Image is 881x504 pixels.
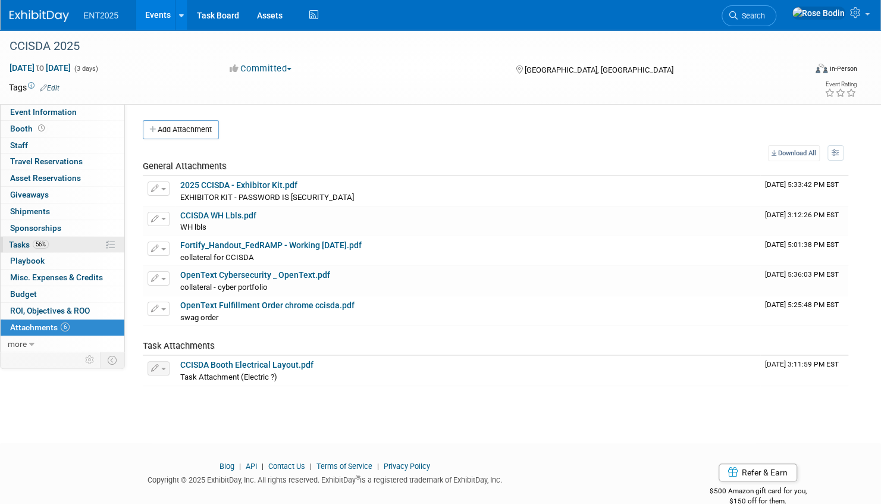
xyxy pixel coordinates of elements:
td: Upload Timestamp [760,206,848,236]
a: Event Information [1,104,124,120]
span: [GEOGRAPHIC_DATA], [GEOGRAPHIC_DATA] [524,65,673,74]
span: Upload Timestamp [765,270,839,278]
a: Misc. Expenses & Credits [1,270,124,286]
td: Upload Timestamp [760,176,848,206]
span: [DATE] [DATE] [9,62,71,73]
td: Upload Timestamp [760,266,848,296]
span: WH lbls [180,223,206,231]
a: OpenText Fulfillment Order chrome ccisda.pdf [180,300,355,310]
a: Sponsorships [1,220,124,236]
span: Booth [10,124,47,133]
span: General Attachments [143,161,227,171]
a: Download All [768,145,820,161]
span: Event Information [10,107,77,117]
span: (3 days) [73,65,98,73]
a: Asset Reservations [1,170,124,186]
span: to [35,63,46,73]
span: more [8,339,27,349]
a: CCISDA WH Lbls.pdf [180,211,256,220]
a: API [246,462,257,471]
span: Upload Timestamp [765,300,839,309]
a: Refer & Earn [719,464,797,481]
a: Attachments6 [1,320,124,336]
button: Committed [225,62,296,75]
a: Travel Reservations [1,154,124,170]
td: Upload Timestamp [760,236,848,266]
span: Booth not reserved yet [36,124,47,133]
span: Staff [10,140,28,150]
span: Travel Reservations [10,156,83,166]
span: Upload Timestamp [765,211,839,219]
a: ROI, Objectives & ROO [1,303,124,319]
a: Booth [1,121,124,137]
td: Tags [9,82,59,93]
span: collateral - cyber portfolio [180,283,268,292]
span: 6 [61,323,70,331]
img: Format-Inperson.png [816,64,827,73]
span: Budget [10,289,37,299]
span: Search [738,11,765,20]
span: ENT2025 [83,11,118,20]
span: Task Attachment (Electric ?) [180,372,277,381]
span: collateral for CCISDA [180,253,254,262]
img: ExhibitDay [10,10,69,22]
div: Event Format [730,62,857,80]
a: Staff [1,137,124,154]
a: Shipments [1,204,124,220]
a: 2025 CCISDA - Exhibitor Kit.pdf [180,180,297,190]
td: Personalize Event Tab Strip [80,352,101,368]
span: Shipments [10,206,50,216]
a: CCISDA Booth Electrical Layout.pdf [180,360,313,370]
a: Terms of Service [316,462,372,471]
a: Fortify_Handout_FedRAMP - Working [DATE].pdf [180,240,362,250]
span: Giveaways [10,190,49,199]
span: Tasks [9,240,49,249]
span: Upload Timestamp [765,180,839,189]
a: Privacy Policy [384,462,430,471]
a: Contact Us [268,462,305,471]
sup: ® [356,474,360,481]
span: Asset Reservations [10,173,81,183]
a: OpenText Cybersecurity _ OpenText.pdf [180,270,330,280]
td: Upload Timestamp [760,356,848,386]
span: ROI, Objectives & ROO [10,306,90,315]
span: Task Attachments [143,340,215,351]
span: | [374,462,382,471]
a: Tasks56% [1,237,124,253]
span: swag order [180,313,218,322]
a: more [1,336,124,352]
a: Blog [220,462,234,471]
a: Budget [1,286,124,302]
div: Event Rating [824,82,857,87]
span: Upload Timestamp [765,240,839,249]
img: Rose Bodin [792,7,845,20]
a: Edit [40,84,59,92]
span: Attachments [10,323,70,332]
span: Playbook [10,256,45,265]
div: In-Person [829,64,857,73]
span: | [307,462,315,471]
div: Copyright © 2025 ExhibitDay, Inc. All rights reserved. ExhibitDay is a registered trademark of Ex... [9,472,641,486]
span: Upload Timestamp [765,360,839,368]
a: Search [722,5,776,26]
button: Add Attachment [143,120,219,139]
span: | [259,462,267,471]
a: Giveaways [1,187,124,203]
td: Toggle Event Tabs [101,352,125,368]
span: Sponsorships [10,223,61,233]
td: Upload Timestamp [760,296,848,326]
a: Playbook [1,253,124,269]
div: CCISDA 2025 [5,36,785,57]
span: | [236,462,244,471]
span: 56% [33,240,49,249]
span: EXHIBITOR KIT - PASSWORD IS [SECURITY_DATA] [180,193,354,202]
span: Misc. Expenses & Credits [10,273,103,282]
